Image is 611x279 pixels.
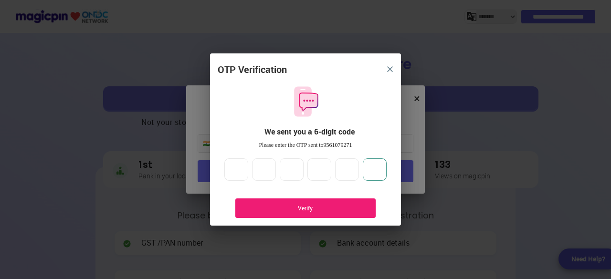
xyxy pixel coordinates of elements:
[250,204,361,212] div: Verify
[381,61,399,78] button: close
[218,63,287,77] div: OTP Verification
[387,66,393,72] img: 8zTxi7IzMsfkYqyYgBgfvSHvmzQA9juT1O3mhMgBDT8p5s20zMZ2JbefE1IEBlkXHwa7wAFxGwdILBLhkAAAAASUVORK5CYII=
[225,126,393,137] div: We sent you a 6-digit code
[218,141,393,149] div: Please enter the OTP sent to 9561079271
[289,85,322,118] img: otpMessageIcon.11fa9bf9.svg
